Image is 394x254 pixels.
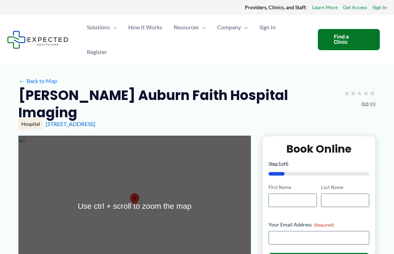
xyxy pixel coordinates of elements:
a: ResourcesMenu Toggle [168,15,212,40]
a: Learn More [312,3,338,12]
h2: [PERSON_NAME] Auburn Faith Hospital Imaging [18,87,338,122]
a: Get Access [343,3,367,12]
span: ★ [363,87,369,100]
a: SolutionsMenu Toggle [81,15,123,40]
span: Resources [174,15,199,40]
a: Find a Clinic [318,29,380,50]
nav: Primary Site Navigation [81,15,311,64]
span: ★ [350,87,356,100]
label: First Name [269,184,317,191]
a: Register [81,40,113,64]
a: CompanyMenu Toggle [212,15,254,40]
span: ★ [356,87,363,100]
span: Sign In [259,15,276,40]
span: Company [217,15,241,40]
span: Menu Toggle [199,15,206,40]
span: ★ [369,87,376,100]
span: ★ [344,87,350,100]
span: (0) [370,100,376,109]
a: Sign In [372,3,387,12]
span: Menu Toggle [241,15,248,40]
span: (Required) [314,222,334,228]
label: Last Name [321,184,369,191]
span: 1 [278,161,281,167]
div: Hospital [18,118,43,130]
img: Expected Healthcare Logo - side, dark font, small [7,31,68,49]
p: Step of [269,161,369,166]
span: Solutions [87,15,110,40]
strong: Providers, Clinics, and Staff: [245,4,307,10]
span: 0.0 [362,100,368,109]
a: Sign In [254,15,281,40]
span: How It Works [128,15,162,40]
span: Register [87,40,107,64]
a: How It Works [123,15,168,40]
span: ← [18,77,25,84]
span: 6 [286,161,288,167]
a: [STREET_ADDRESS] [46,120,95,127]
label: Your Email Address [269,221,369,228]
a: ←Back to Map [18,76,57,86]
span: Menu Toggle [110,15,117,40]
h2: Book Online [269,142,369,156]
